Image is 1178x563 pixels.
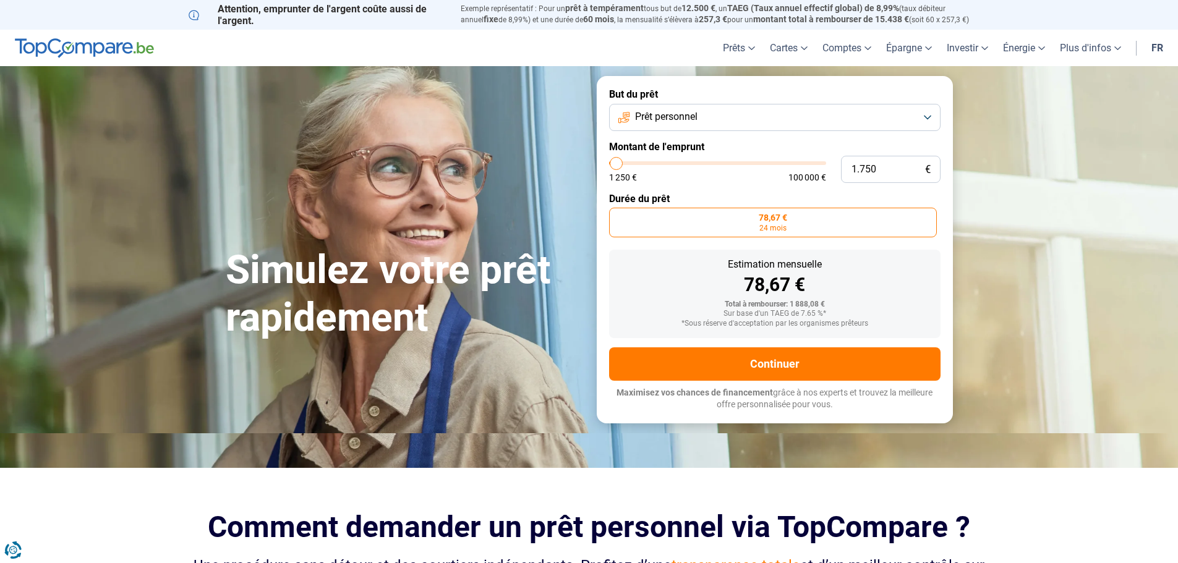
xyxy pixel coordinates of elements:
[609,193,941,205] label: Durée du prêt
[461,3,990,25] p: Exemple représentatif : Pour un tous but de , un (taux débiteur annuel de 8,99%) et une durée de ...
[609,173,637,182] span: 1 250 €
[1144,30,1171,66] a: fr
[619,310,931,318] div: Sur base d'un TAEG de 7.65 %*
[609,104,941,131] button: Prêt personnel
[815,30,879,66] a: Comptes
[189,510,990,544] h2: Comment demander un prêt personnel via TopCompare ?
[226,247,582,342] h1: Simulez votre prêt rapidement
[759,224,787,232] span: 24 mois
[609,387,941,411] p: grâce à nos experts et trouvez la meilleure offre personnalisée pour vous.
[925,164,931,175] span: €
[619,300,931,309] div: Total à rembourser: 1 888,08 €
[879,30,939,66] a: Épargne
[939,30,996,66] a: Investir
[617,387,773,397] span: Maximisez vos chances de financement
[727,3,899,13] span: TAEG (Taux annuel effectif global) de 8,99%
[609,347,941,381] button: Continuer
[619,276,931,294] div: 78,67 €
[484,14,498,24] span: fixe
[619,320,931,328] div: *Sous réserve d'acceptation par les organismes prêteurs
[189,3,446,27] p: Attention, emprunter de l'argent coûte aussi de l'argent.
[565,3,644,13] span: prêt à tempérament
[635,110,698,124] span: Prêt personnel
[788,173,826,182] span: 100 000 €
[715,30,762,66] a: Prêts
[15,38,154,58] img: TopCompare
[681,3,715,13] span: 12.500 €
[699,14,727,24] span: 257,3 €
[609,88,941,100] label: But du prêt
[609,141,941,153] label: Montant de l'emprunt
[996,30,1052,66] a: Énergie
[1052,30,1129,66] a: Plus d'infos
[619,260,931,269] div: Estimation mensuelle
[762,30,815,66] a: Cartes
[583,14,614,24] span: 60 mois
[759,213,787,222] span: 78,67 €
[753,14,909,24] span: montant total à rembourser de 15.438 €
